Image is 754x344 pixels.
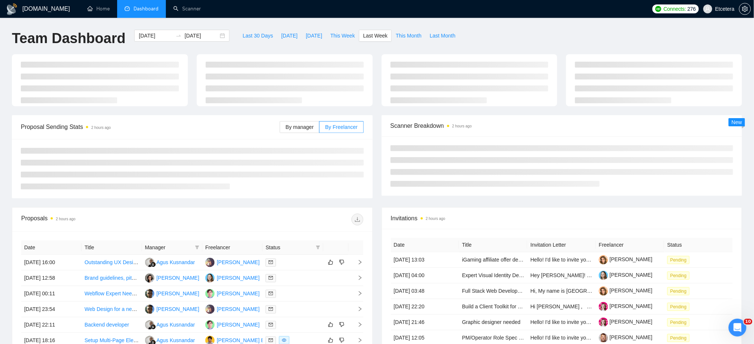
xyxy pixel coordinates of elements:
[527,238,596,252] th: Invitation Letter
[667,272,693,278] a: Pending
[205,275,260,280] a: VY[PERSON_NAME]
[81,240,142,255] th: Title
[145,289,154,298] img: AP
[84,337,298,343] a: Setup Multi-Page Element of Bookzo Booking Tool on Wordpress website (Javascript/HTML)
[84,306,219,312] a: Web Design for a new and growing Mental Health practice
[328,322,333,328] span: like
[157,289,199,298] div: [PERSON_NAME]
[667,257,693,263] a: Pending
[352,260,363,265] span: right
[217,258,260,266] div: [PERSON_NAME]
[21,302,81,317] td: [DATE] 23:54
[462,288,583,294] a: Full Stack Web Developer for Online Travel Platform
[91,126,111,130] time: 2 hours ago
[56,217,76,221] time: 2 hours ago
[352,338,363,343] span: right
[596,238,664,252] th: Freelancer
[462,304,630,309] a: Build a Client Toolkit for FIFA 2026 (Requires Ideation, Copy and Design)
[145,243,192,251] span: Manager
[599,303,652,309] a: [PERSON_NAME]
[84,275,152,281] a: Brand guidelines, pitch decks
[205,289,215,298] img: DM
[266,243,312,251] span: Status
[391,121,734,130] span: Scanner Breakdown
[157,321,195,329] div: Agus Kusnandar
[462,335,617,341] a: PM/Operator Role Spec — AI Initiative Lead (Freelance / Part-time)
[281,32,298,40] span: [DATE]
[87,6,110,12] a: homeHome
[145,321,195,327] a: AKAgus Kusnandar
[359,30,392,42] button: Last Week
[667,287,690,295] span: Pending
[337,258,346,267] button: dislike
[667,272,690,280] span: Pending
[459,299,527,315] td: Build a Client Toolkit for FIFA 2026 (Requires Ideation, Copy and Design)
[729,319,747,337] iframe: Intercom live chat
[739,6,751,12] a: setting
[151,324,156,330] img: gigradar-bm.png
[145,337,195,343] a: AKAgus Kusnandar
[302,30,326,42] button: [DATE]
[21,255,81,270] td: [DATE] 16:00
[269,307,273,311] span: mail
[459,283,527,299] td: Full Stack Web Developer for Online Travel Platform
[328,259,333,265] span: like
[599,272,652,278] a: [PERSON_NAME]
[391,252,459,268] td: [DATE] 13:03
[243,32,273,40] span: Last 30 Days
[81,286,142,302] td: Webflow Expert Needed for Page Development and Enhancement
[205,305,215,314] img: PS
[139,32,173,40] input: Start date
[12,30,125,47] h1: Team Dashboard
[316,245,320,250] span: filter
[667,335,693,341] a: Pending
[269,322,273,327] span: mail
[599,333,608,343] img: c1NdFSSq5pE7yJXLBGcW9jxywT2An-n1bQdnmEQLKZck98X2hTGgPQuB7FTf41YUiT
[391,299,459,315] td: [DATE] 22:20
[176,33,182,39] span: to
[599,286,608,296] img: c1b9JySzac4x4dgsEyqnJHkcyMhtwYhRX20trAqcVMGYnIMrxZHAKhfppX9twvsE1T
[705,6,710,12] span: user
[125,6,130,11] span: dashboard
[352,275,363,280] span: right
[286,124,314,130] span: By manager
[599,256,652,262] a: [PERSON_NAME]
[205,320,215,330] img: DM
[157,258,195,266] div: Agus Kusnandar
[667,319,693,325] a: Pending
[21,270,81,286] td: [DATE] 12:58
[81,270,142,286] td: Brand guidelines, pitch decks
[205,337,280,343] a: DB[PERSON_NAME] Bronfain
[81,317,142,333] td: Backend developer
[21,240,81,255] th: Date
[282,338,286,343] span: eye
[151,262,156,267] img: gigradar-bm.png
[145,273,154,283] img: TT
[21,122,280,132] span: Proposal Sending Stats
[599,334,652,340] a: [PERSON_NAME]
[205,306,260,312] a: PS[PERSON_NAME]
[352,306,363,312] span: right
[205,290,260,296] a: DM[PERSON_NAME]
[81,255,142,270] td: Outstanding UX Designer for Marketplace Buyer-Seller Platform
[134,6,158,12] span: Dashboard
[664,238,733,252] th: Status
[459,268,527,283] td: Expert Visual Identity Designer for E-commerce Brand
[339,259,344,265] span: dislike
[426,217,446,221] time: 2 hours ago
[363,32,388,40] span: Last Week
[430,32,455,40] span: Last Month
[81,302,142,317] td: Web Design for a new and growing Mental Health practice
[459,315,527,330] td: Graphic designer needed
[339,337,344,343] span: dislike
[157,305,199,313] div: [PERSON_NAME]
[739,6,751,12] span: setting
[426,30,459,42] button: Last Month
[21,214,192,225] div: Proposals
[145,275,199,280] a: TT[PERSON_NAME]
[339,322,344,328] span: dislike
[157,274,199,282] div: [PERSON_NAME]
[205,273,215,283] img: VY
[173,6,201,12] a: searchScanner
[21,317,81,333] td: [DATE] 22:11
